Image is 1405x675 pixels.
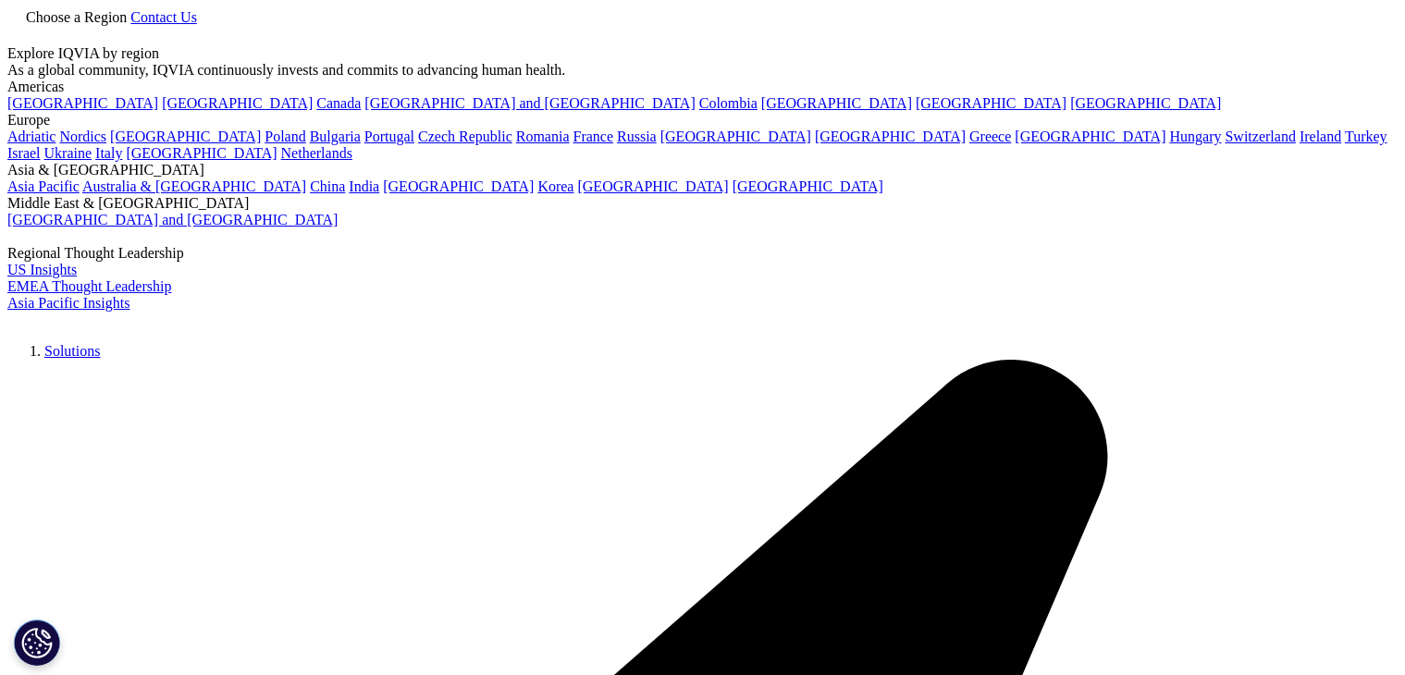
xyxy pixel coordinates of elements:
[418,129,512,144] a: Czech Republic
[815,129,966,144] a: [GEOGRAPHIC_DATA]
[130,9,197,25] a: Contact Us
[7,95,158,111] a: [GEOGRAPHIC_DATA]
[7,295,129,311] a: Asia Pacific Insights
[7,162,1398,178] div: Asia & [GEOGRAPHIC_DATA]
[516,129,570,144] a: Romania
[7,62,1398,79] div: As a global community, IQVIA continuously invests and commits to advancing human health.
[316,95,361,111] a: Canada
[7,212,338,227] a: [GEOGRAPHIC_DATA] and [GEOGRAPHIC_DATA]
[383,178,534,194] a: [GEOGRAPHIC_DATA]
[281,145,352,161] a: Netherlands
[310,129,361,144] a: Bulgaria
[7,129,55,144] a: Adriatic
[82,178,306,194] a: Australia & [GEOGRAPHIC_DATA]
[95,145,122,161] a: Italy
[1169,129,1221,144] a: Hungary
[7,195,1398,212] div: Middle East & [GEOGRAPHIC_DATA]
[7,245,1398,262] div: Regional Thought Leadership
[110,129,261,144] a: [GEOGRAPHIC_DATA]
[310,178,345,194] a: China
[617,129,657,144] a: Russia
[1070,95,1221,111] a: [GEOGRAPHIC_DATA]
[162,95,313,111] a: [GEOGRAPHIC_DATA]
[7,79,1398,95] div: Americas
[577,178,728,194] a: [GEOGRAPHIC_DATA]
[1300,129,1341,144] a: Ireland
[761,95,912,111] a: [GEOGRAPHIC_DATA]
[7,178,80,194] a: Asia Pacific
[364,129,414,144] a: Portugal
[14,620,60,666] button: Cookies Settings
[44,343,100,359] a: Solutions
[349,178,379,194] a: India
[7,145,41,161] a: Israel
[537,178,573,194] a: Korea
[573,129,614,144] a: France
[660,129,811,144] a: [GEOGRAPHIC_DATA]
[1015,129,1165,144] a: [GEOGRAPHIC_DATA]
[7,45,1398,62] div: Explore IQVIA by region
[126,145,277,161] a: [GEOGRAPHIC_DATA]
[59,129,106,144] a: Nordics
[26,9,127,25] span: Choose a Region
[916,95,1066,111] a: [GEOGRAPHIC_DATA]
[969,129,1011,144] a: Greece
[7,262,77,277] a: US Insights
[7,112,1398,129] div: Europe
[44,145,92,161] a: Ukraine
[1345,129,1387,144] a: Turkey
[699,95,758,111] a: Colombia
[7,278,171,294] a: EMEA Thought Leadership
[364,95,695,111] a: [GEOGRAPHIC_DATA] and [GEOGRAPHIC_DATA]
[733,178,883,194] a: [GEOGRAPHIC_DATA]
[1225,129,1295,144] a: Switzerland
[265,129,305,144] a: Poland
